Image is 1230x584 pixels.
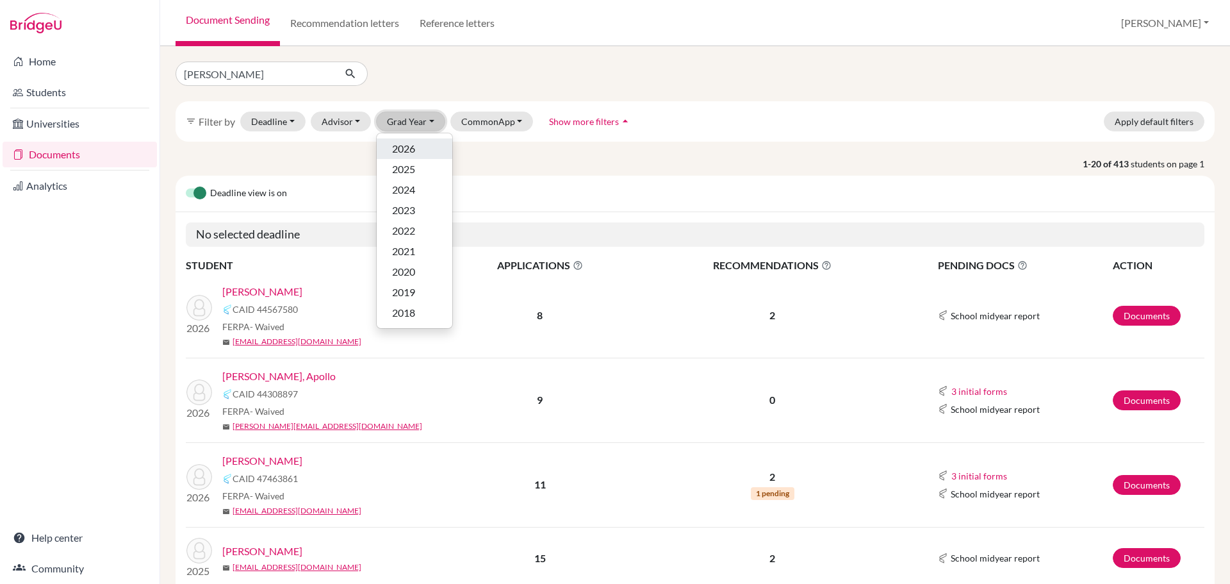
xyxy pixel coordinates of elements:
a: [PERSON_NAME][EMAIL_ADDRESS][DOMAIN_NAME] [233,421,422,432]
span: 2020 [392,264,415,279]
span: FERPA [222,489,284,503]
span: CAID 44308897 [233,387,298,401]
a: Documents [3,142,157,167]
i: arrow_drop_up [619,115,632,128]
span: 2022 [392,223,415,238]
p: 2026 [186,405,212,421]
img: Common App logo [938,471,948,481]
span: PENDING DOCS [938,258,1111,273]
a: Community [3,556,157,581]
i: filter_list [186,116,196,126]
button: 2022 [377,221,452,241]
img: Common App logo [222,474,233,484]
button: 3 initial forms [951,384,1008,399]
span: FERPA [222,320,284,333]
a: Help center [3,525,157,551]
button: 2023 [377,200,452,221]
a: Documents [1113,475,1181,495]
button: 2021 [377,241,452,262]
button: 2026 [377,138,452,159]
img: Ahmedov, Behruz [186,538,212,563]
a: Documents [1113,390,1181,410]
span: CAID 44567580 [233,303,298,316]
span: 1 pending [751,487,794,500]
a: Universities [3,111,157,137]
a: Analytics [3,173,157,199]
img: Common App logo [222,305,233,315]
img: Orlandi, Luca [186,464,212,490]
a: [PERSON_NAME] [222,453,302,469]
span: Deadline view is on [210,186,287,201]
b: 8 [537,309,543,321]
p: 2 [639,308,906,323]
span: Filter by [199,115,235,128]
span: - Waived [250,321,284,332]
div: Grad Year [376,133,453,329]
button: 2025 [377,159,452,179]
span: School midyear report [951,487,1040,501]
button: [PERSON_NAME] [1115,11,1215,35]
strong: 1-20 of 413 [1083,157,1131,171]
b: 9 [537,394,543,406]
span: 2023 [392,203,415,218]
img: Bridge-U [10,13,61,33]
span: students on page 1 [1131,157,1215,171]
p: 2025 [186,563,212,579]
img: Berko-Boateng, Andrew [186,295,212,321]
span: mail [222,338,230,346]
p: 2 [639,469,906,485]
a: [PERSON_NAME], Apollo [222,369,336,384]
h5: No selected deadline [186,222,1204,247]
span: mail [222,423,230,431]
b: 15 [534,552,546,564]
span: 2026 [392,141,415,156]
a: [EMAIL_ADDRESS][DOMAIN_NAME] [233,562,361,573]
a: Students [3,79,157,105]
p: 2026 [186,490,212,505]
img: Andreichuk, Apollo [186,380,212,405]
th: STUDENT [186,257,442,274]
button: Show more filtersarrow_drop_up [538,112,643,131]
button: Deadline [240,112,306,131]
button: Apply default filters [1104,112,1204,131]
img: Common App logo [938,386,948,396]
b: 11 [534,478,546,490]
span: mail [222,564,230,572]
span: FERPA [222,405,284,418]
img: Common App logo [222,389,233,399]
p: 0 [639,392,906,408]
span: 2024 [392,182,415,197]
a: [PERSON_NAME] [222,284,302,299]
button: 2020 [377,262,452,282]
a: Documents [1113,548,1181,568]
span: APPLICATIONS [443,258,637,273]
img: Common App logo [938,553,948,563]
span: Show more filters [549,116,619,127]
a: [EMAIL_ADDRESS][DOMAIN_NAME] [233,336,361,347]
button: 2024 [377,179,452,200]
span: - Waived [250,490,284,501]
input: Find student by name... [176,62,334,86]
img: Common App logo [938,488,948,499]
img: Common App logo [938,310,948,321]
span: School midyear report [951,551,1040,565]
button: 2019 [377,282,452,303]
img: Common App logo [938,404,948,414]
button: Advisor [311,112,372,131]
span: mail [222,508,230,515]
span: 2018 [392,305,415,321]
button: Grad Year [376,112,445,131]
a: Home [3,49,157,74]
p: 2 [639,551,906,566]
button: CommonApp [450,112,534,131]
span: 2021 [392,244,415,259]
span: RECOMMENDATIONS [639,258,906,273]
button: 3 initial forms [951,469,1008,483]
a: [PERSON_NAME] [222,544,302,559]
span: 2025 [392,162,415,177]
span: CAID 47463861 [233,472,298,485]
th: ACTION [1112,257,1204,274]
a: [EMAIL_ADDRESS][DOMAIN_NAME] [233,505,361,517]
span: School midyear report [951,309,1040,322]
span: 2019 [392,285,415,300]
